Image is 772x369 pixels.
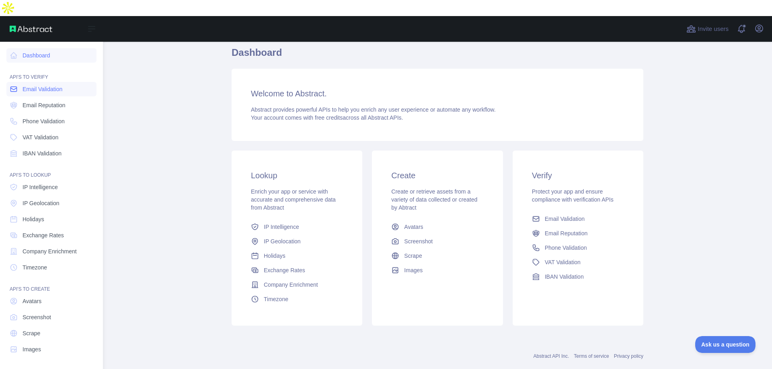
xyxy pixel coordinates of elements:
[614,353,643,359] a: Privacy policy
[545,258,581,266] span: VAT Validation
[534,353,569,359] a: Abstract API Inc.
[388,220,487,234] a: Avatars
[6,260,96,275] a: Timezone
[232,46,643,65] h1: Dashboard
[6,64,96,80] div: API'S TO VERIFY
[23,247,77,255] span: Company Enrichment
[545,229,588,237] span: Email Reputation
[574,353,609,359] a: Terms of service
[251,88,624,99] h3: Welcome to Abstract.
[248,220,346,234] a: IP Intelligence
[6,114,96,128] a: Phone Validation
[6,98,96,112] a: Email Reputation
[6,162,96,178] div: API'S TO LOOKUP
[6,82,96,96] a: Email Validation
[23,117,65,125] span: Phone Validation
[698,24,729,34] span: Invite users
[251,170,343,181] h3: Lookup
[264,266,305,274] span: Exchange Rates
[545,273,584,281] span: IBAN Validation
[248,277,346,292] a: Company Enrichment
[248,292,346,306] a: Timezone
[529,212,627,226] a: Email Validation
[388,249,487,263] a: Scrape
[404,252,422,260] span: Scrape
[23,133,58,141] span: VAT Validation
[6,196,96,210] a: IP Geolocation
[6,342,96,357] a: Images
[23,215,44,223] span: Holidays
[685,22,730,35] button: Invite users
[23,297,41,305] span: Avatars
[6,146,96,161] a: IBAN Validation
[23,313,51,321] span: Screenshot
[23,85,62,93] span: Email Validation
[23,183,58,191] span: IP Intelligence
[264,252,285,260] span: Holidays
[248,249,346,263] a: Holidays
[23,101,66,109] span: Email Reputation
[248,234,346,249] a: IP Geolocation
[404,223,423,231] span: Avatars
[23,199,60,207] span: IP Geolocation
[532,170,624,181] h3: Verify
[404,237,433,245] span: Screenshot
[264,237,301,245] span: IP Geolocation
[6,130,96,145] a: VAT Validation
[251,114,403,121] span: Your account comes with across all Abstract APIs.
[532,188,614,203] span: Protect your app and ensure compliance with verification APIs
[6,228,96,243] a: Exchange Rates
[404,266,423,274] span: Images
[248,263,346,277] a: Exchange Rates
[6,276,96,292] div: API'S TO CREATE
[264,295,288,303] span: Timezone
[6,326,96,340] a: Scrape
[23,231,64,239] span: Exchange Rates
[6,212,96,226] a: Holidays
[251,188,336,211] span: Enrich your app or service with accurate and comprehensive data from Abstract
[23,329,40,337] span: Scrape
[6,244,96,259] a: Company Enrichment
[6,310,96,324] a: Screenshot
[388,234,487,249] a: Screenshot
[695,336,756,353] iframe: Toggle Customer Support
[315,114,343,121] span: free credits
[529,255,627,269] a: VAT Validation
[391,188,477,211] span: Create or retrieve assets from a variety of data collected or created by Abtract
[6,294,96,308] a: Avatars
[23,345,41,353] span: Images
[23,263,47,271] span: Timezone
[529,269,627,284] a: IBAN Validation
[545,244,587,252] span: Phone Validation
[6,180,96,194] a: IP Intelligence
[388,263,487,277] a: Images
[10,26,52,32] img: Abstract API
[23,149,62,157] span: IBAN Validation
[6,48,96,63] a: Dashboard
[529,241,627,255] a: Phone Validation
[545,215,585,223] span: Email Validation
[251,106,496,113] span: Abstract provides powerful APIs to help you enrich any user experience or automate any workflow.
[264,281,318,289] span: Company Enrichment
[264,223,299,231] span: IP Intelligence
[529,226,627,241] a: Email Reputation
[391,170,483,181] h3: Create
